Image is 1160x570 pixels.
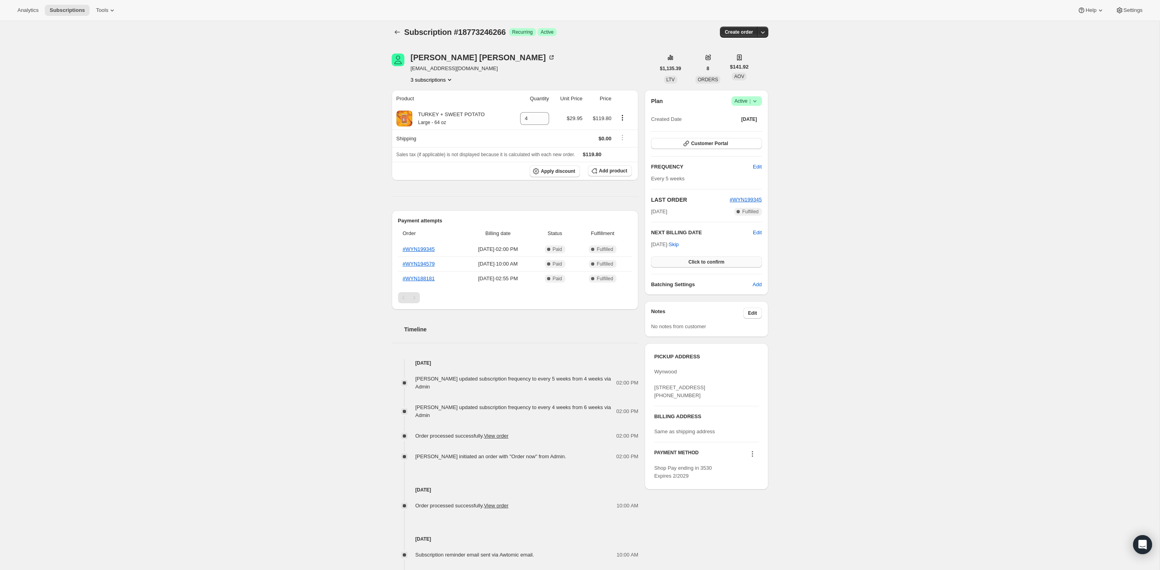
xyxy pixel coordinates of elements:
[654,413,758,421] h3: BILLING ADDRESS
[510,90,551,107] th: Quantity
[96,7,108,13] span: Tools
[748,278,766,291] button: Add
[403,275,435,281] a: #WYN188181
[415,433,509,439] span: Order processed successfully.
[484,503,509,509] a: View order
[651,256,762,268] button: Click to confirm
[418,120,446,125] small: Large - 64 oz
[597,261,613,267] span: Fulfilled
[398,217,632,225] h2: Payment attempts
[654,449,699,460] h3: PAYMENT METHOD
[398,292,632,303] nav: Pagination
[660,65,681,72] span: $1,135.39
[403,261,435,267] a: #WYN194579
[664,238,683,251] button: Skip
[651,176,685,182] span: Every 5 weeks
[17,7,38,13] span: Analytics
[415,376,611,390] span: [PERSON_NAME] updated subscription frequency to every 5 weeks from 4 weeks via Admin
[588,165,632,176] button: Add product
[464,230,532,237] span: Billing date
[13,5,43,16] button: Analytics
[651,163,753,171] h2: FREQUENCY
[392,54,404,66] span: Laura Rodriguez
[392,130,510,147] th: Shipping
[654,369,705,398] span: Wynwood [STREET_ADDRESS] [PHONE_NUMBER]
[730,197,762,203] a: #WYN199345
[735,97,759,105] span: Active
[654,353,758,361] h3: PICKUP ADDRESS
[411,76,454,84] button: Product actions
[702,63,714,74] button: 8
[616,407,639,415] span: 02:00 PM
[464,275,532,283] span: [DATE] · 02:55 PM
[411,54,555,61] div: [PERSON_NAME] [PERSON_NAME]
[720,27,758,38] button: Create order
[1124,7,1143,13] span: Settings
[396,152,575,157] span: Sales tax (if applicable) is not displayed because it is calculated with each new order.
[706,65,709,72] span: 8
[91,5,121,16] button: Tools
[753,229,762,237] button: Edit
[651,115,681,123] span: Created Date
[398,225,462,242] th: Order
[578,230,627,237] span: Fulfillment
[567,115,583,121] span: $29.95
[743,308,762,319] button: Edit
[654,428,715,434] span: Same as shipping address
[392,359,639,367] h4: [DATE]
[412,111,485,126] div: TURKEY + SWEET POTATO
[415,552,534,558] span: Subscription reminder email sent via Awtomic email.
[599,168,627,174] span: Add product
[734,74,744,79] span: AOV
[616,379,639,387] span: 02:00 PM
[616,551,638,559] span: 10:00 AM
[737,114,762,125] button: [DATE]
[415,503,509,509] span: Order processed successfully.
[651,196,729,204] h2: LAST ORDER
[691,140,728,147] span: Customer Portal
[484,433,509,439] a: View order
[651,138,762,149] button: Customer Portal
[730,196,762,204] button: #WYN199345
[404,28,506,36] span: Subscription #18773246266
[748,310,757,316] span: Edit
[464,260,532,268] span: [DATE] · 10:00 AM
[616,113,629,122] button: Product actions
[616,453,639,461] span: 02:00 PM
[541,29,554,35] span: Active
[698,77,718,82] span: ORDERS
[651,229,753,237] h2: NEXT BILLING DATE
[541,168,575,174] span: Apply discount
[597,275,613,282] span: Fulfilled
[45,5,90,16] button: Subscriptions
[616,432,639,440] span: 02:00 PM
[404,325,639,333] h2: Timeline
[669,241,679,249] span: Skip
[530,165,580,177] button: Apply discount
[585,90,614,107] th: Price
[616,502,638,510] span: 10:00 AM
[553,261,562,267] span: Paid
[537,230,573,237] span: Status
[742,208,758,215] span: Fulfilled
[583,151,601,157] span: $119.80
[1073,5,1109,16] button: Help
[651,241,679,247] span: [DATE] ·
[688,259,724,265] span: Click to confirm
[1111,5,1147,16] button: Settings
[50,7,85,13] span: Subscriptions
[392,535,639,543] h4: [DATE]
[753,163,762,171] span: Edit
[1085,7,1096,13] span: Help
[741,116,757,122] span: [DATE]
[651,323,706,329] span: No notes from customer
[593,115,611,121] span: $119.80
[651,208,667,216] span: [DATE]
[551,90,585,107] th: Unit Price
[749,98,750,104] span: |
[654,465,712,479] span: Shop Pay ending in 3530 Expires 2/2029
[411,65,555,73] span: [EMAIL_ADDRESS][DOMAIN_NAME]
[512,29,533,35] span: Recurring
